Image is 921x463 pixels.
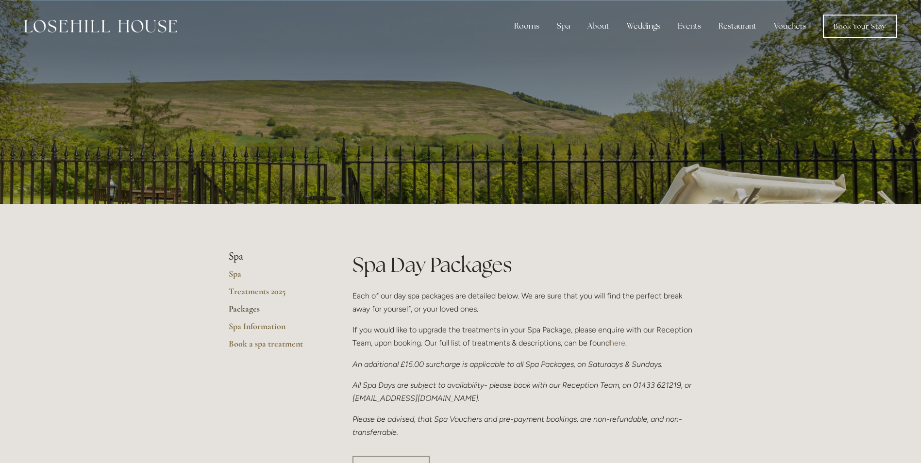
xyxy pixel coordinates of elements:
a: Packages [229,303,321,321]
a: Spa [229,268,321,286]
a: Vouchers [766,17,814,36]
div: Spa [549,17,578,36]
div: Restaurant [711,17,764,36]
a: Book a spa treatment [229,338,321,356]
em: An additional £15.00 surcharge is applicable to all Spa Packages, on Saturdays & Sundays. [352,360,663,369]
a: here [610,338,625,347]
li: Spa [229,250,321,263]
div: About [580,17,617,36]
div: Weddings [619,17,668,36]
h1: Spa Day Packages [352,250,693,279]
img: Losehill House [24,20,177,33]
a: Spa Information [229,321,321,338]
p: Each of our day spa packages are detailed below. We are sure that you will find the perfect break... [352,289,693,315]
em: Please be advised, that Spa Vouchers and pre-payment bookings, are non-refundable, and non-transf... [352,414,682,437]
em: All Spa Days are subject to availability- please book with our Reception Team, on 01433 621219, o... [352,380,693,403]
div: Events [670,17,709,36]
a: Treatments 2025 [229,286,321,303]
p: If you would like to upgrade the treatments in your Spa Package, please enquire with our Receptio... [352,323,693,349]
div: Rooms [506,17,547,36]
a: Book Your Stay [823,15,897,38]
